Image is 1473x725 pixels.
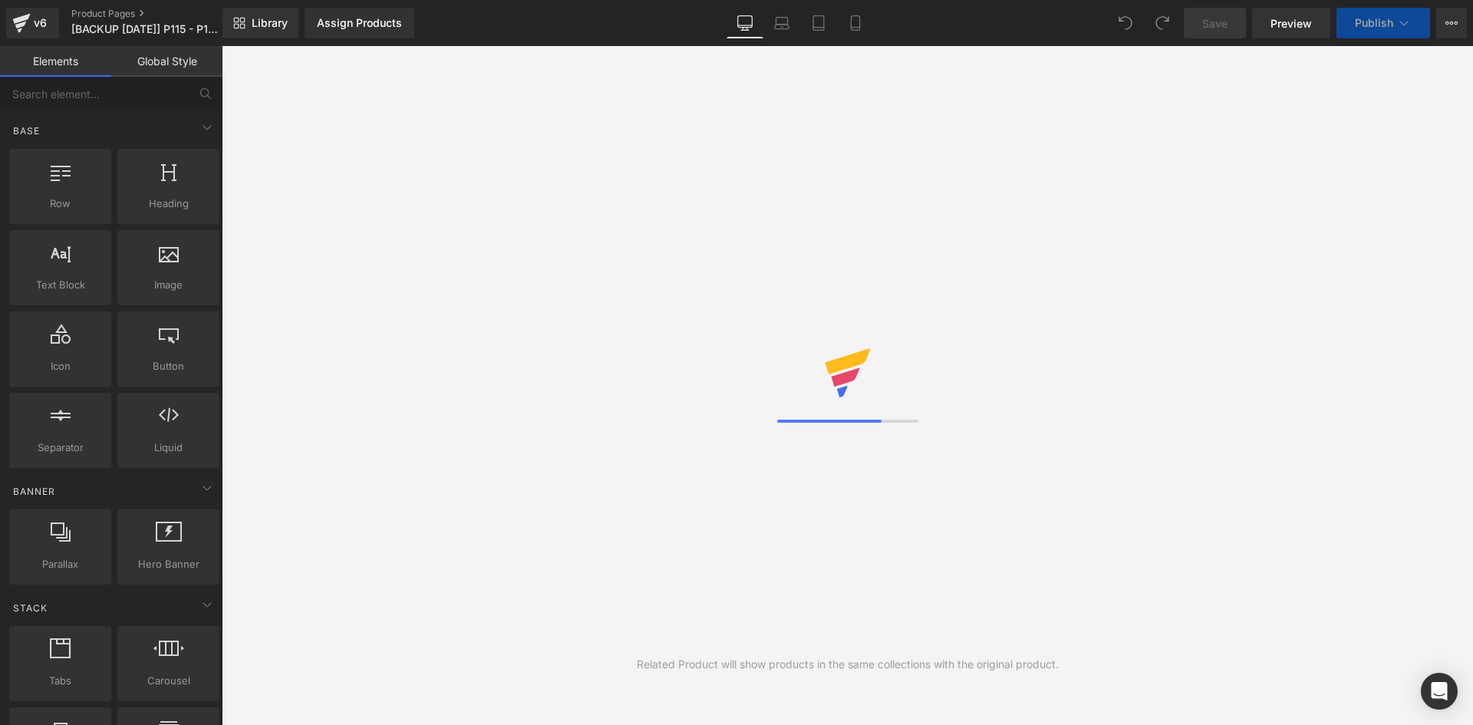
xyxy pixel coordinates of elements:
a: Global Style [111,46,222,77]
span: Heading [122,196,215,212]
div: v6 [31,13,50,33]
span: Stack [12,601,49,615]
div: Assign Products [317,17,402,29]
a: Preview [1252,8,1330,38]
a: Laptop [763,8,800,38]
span: Banner [12,484,57,499]
a: Mobile [837,8,874,38]
span: Icon [14,358,107,374]
button: Undo [1110,8,1141,38]
span: Button [122,358,215,374]
span: Hero Banner [122,556,215,572]
span: Liquid [122,440,215,456]
span: Separator [14,440,107,456]
a: v6 [6,8,59,38]
span: [BACKUP [DATE]] P115 - P1 - LP1 - V11 - CONTROLE - [DATE] [71,23,219,35]
button: Publish [1336,8,1430,38]
span: Image [122,277,215,293]
a: Tablet [800,8,837,38]
a: Product Pages [71,8,248,20]
a: New Library [222,8,298,38]
a: Desktop [727,8,763,38]
span: Row [14,196,107,212]
span: Base [12,124,41,138]
span: Parallax [14,556,107,572]
div: Open Intercom Messenger [1421,673,1458,710]
span: Carousel [122,673,215,689]
span: Save [1202,15,1227,31]
button: Redo [1147,8,1178,38]
span: Library [252,16,288,30]
span: Preview [1270,15,1312,31]
span: Text Block [14,277,107,293]
div: Related Product will show products in the same collections with the original product. [637,656,1059,673]
span: Tabs [14,673,107,689]
span: Publish [1355,17,1393,29]
button: More [1436,8,1467,38]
